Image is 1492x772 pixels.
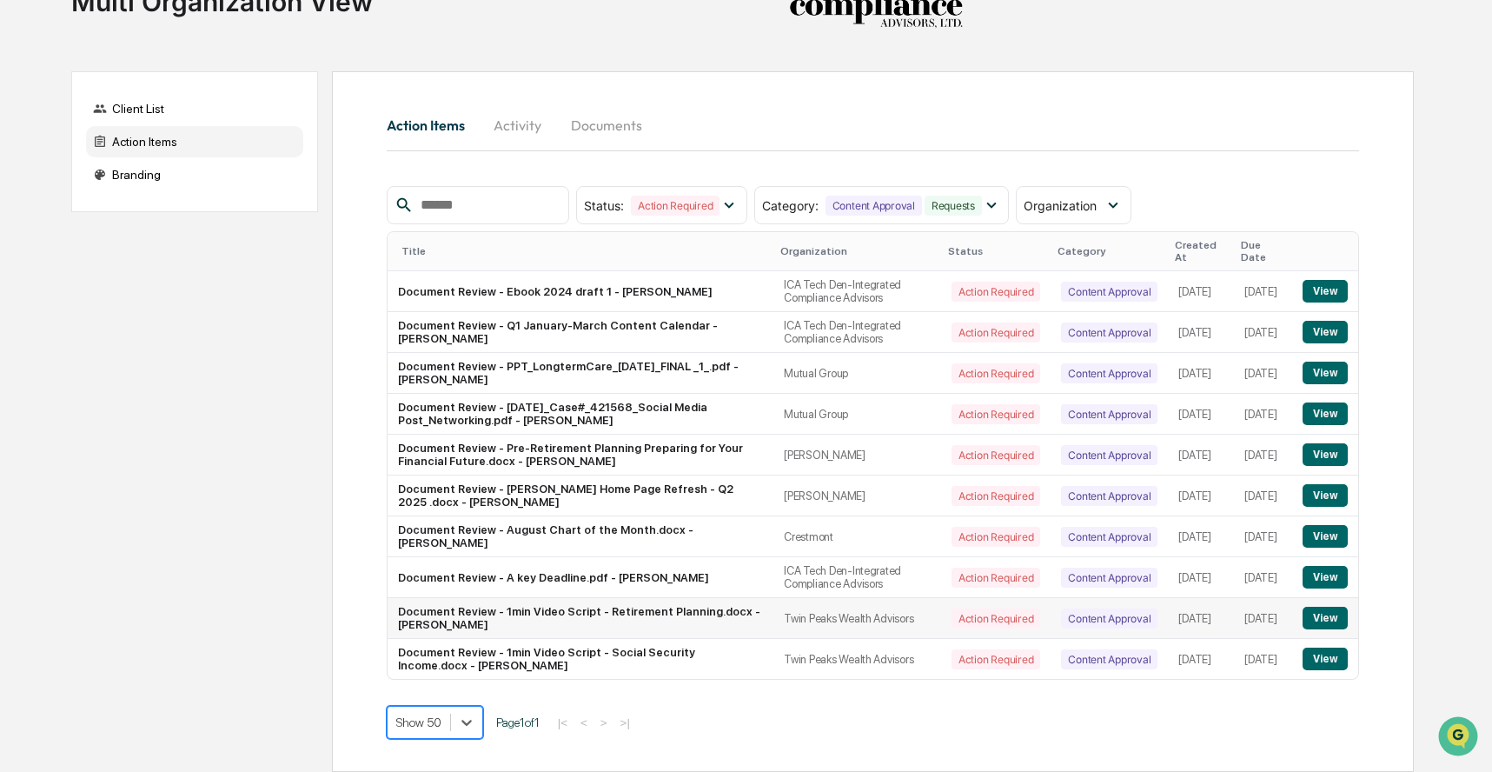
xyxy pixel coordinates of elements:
[1168,639,1234,679] td: [DATE]
[1234,394,1292,435] td: [DATE]
[1061,404,1157,424] div: Content Approval
[773,312,941,353] td: ICA Tech Den-Integrated Compliance Advisors
[1061,527,1157,547] div: Content Approval
[1061,568,1157,588] div: Content Approval
[479,104,557,146] button: Activity
[575,715,593,730] button: <
[1234,435,1292,476] td: [DATE]
[388,394,773,435] td: Document Review - [DATE]_Case#_421568_Social Media Post_Networking.pdf - [PERSON_NAME]
[1061,609,1157,629] div: Content Approval
[584,198,624,213] span: Status :
[35,252,109,270] span: Data Lookup
[401,245,766,257] div: Title
[1168,598,1234,639] td: [DATE]
[773,435,941,476] td: [PERSON_NAME]
[952,649,1040,669] div: Action Required
[1168,435,1234,476] td: [DATE]
[557,104,656,146] button: Documents
[952,445,1040,465] div: Action Required
[1061,323,1157,343] div: Content Approval
[119,212,222,243] a: 🗄️Attestations
[773,557,941,598] td: ICA Tech Den-Integrated Compliance Advisors
[952,486,1040,506] div: Action Required
[1303,648,1347,670] button: View
[1061,445,1157,465] div: Content Approval
[1303,525,1347,548] button: View
[1024,198,1097,213] span: Organization
[388,598,773,639] td: Document Review - 1min Video Script - Retirement Planning.docx - [PERSON_NAME]
[780,245,934,257] div: Organization
[773,639,941,679] td: Twin Peaks Wealth Advisors
[1168,271,1234,312] td: [DATE]
[1234,516,1292,557] td: [DATE]
[1303,362,1347,384] button: View
[773,394,941,435] td: Mutual Group
[553,715,573,730] button: |<
[773,271,941,312] td: ICA Tech Den-Integrated Compliance Advisors
[295,138,316,159] button: Start new chat
[1168,353,1234,394] td: [DATE]
[388,639,773,679] td: Document Review - 1min Video Script - Social Security Income.docx - [PERSON_NAME]
[948,245,1044,257] div: Status
[1234,598,1292,639] td: [DATE]
[952,323,1040,343] div: Action Required
[17,221,31,235] div: 🖐️
[59,150,220,164] div: We're available if you need us!
[86,93,303,124] div: Client List
[1234,353,1292,394] td: [DATE]
[86,126,303,157] div: Action Items
[952,282,1040,302] div: Action Required
[388,435,773,476] td: Document Review - Pre-Retirement Planning Preparing for Your Financial Future.docx - [PERSON_NAME]
[1303,607,1347,629] button: View
[1303,566,1347,589] button: View
[17,37,316,64] p: How can we help?
[17,133,49,164] img: 1746055101610-c473b297-6a78-478c-a979-82029cc54cd1
[1234,557,1292,598] td: [DATE]
[1234,312,1292,353] td: [DATE]
[1168,476,1234,516] td: [DATE]
[143,219,216,236] span: Attestations
[1175,239,1227,263] div: Created At
[388,312,773,353] td: Document Review - Q1 January-March Content Calendar - [PERSON_NAME]
[826,196,922,216] div: Content Approval
[631,196,719,216] div: Action Required
[173,295,210,308] span: Pylon
[1061,486,1157,506] div: Content Approval
[126,221,140,235] div: 🗄️
[1303,321,1347,343] button: View
[86,159,303,190] div: Branding
[595,715,613,730] button: >
[615,715,635,730] button: >|
[1168,394,1234,435] td: [DATE]
[496,715,540,729] span: Page 1 of 1
[1168,516,1234,557] td: [DATE]
[952,609,1040,629] div: Action Required
[952,363,1040,383] div: Action Required
[762,198,819,213] span: Category :
[387,104,479,146] button: Action Items
[1234,476,1292,516] td: [DATE]
[1061,363,1157,383] div: Content Approval
[925,196,982,216] div: Requests
[1234,639,1292,679] td: [DATE]
[773,598,941,639] td: Twin Peaks Wealth Advisors
[388,353,773,394] td: Document Review - PPT_LongtermCare_[DATE]_FINAL _1_.pdf - [PERSON_NAME]
[1241,239,1285,263] div: Due Date
[773,353,941,394] td: Mutual Group
[45,79,287,97] input: Clear
[388,271,773,312] td: Document Review - Ebook 2024 draft 1 - [PERSON_NAME]
[1168,312,1234,353] td: [DATE]
[123,294,210,308] a: Powered byPylon
[773,476,941,516] td: [PERSON_NAME]
[1234,271,1292,312] td: [DATE]
[1058,245,1161,257] div: Category
[952,404,1040,424] div: Action Required
[1303,280,1347,303] button: View
[388,557,773,598] td: Document Review - A key Deadline.pdf - [PERSON_NAME]
[387,104,1359,146] div: activity tabs
[1303,403,1347,425] button: View
[773,516,941,557] td: Crestmont
[10,212,119,243] a: 🖐️Preclearance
